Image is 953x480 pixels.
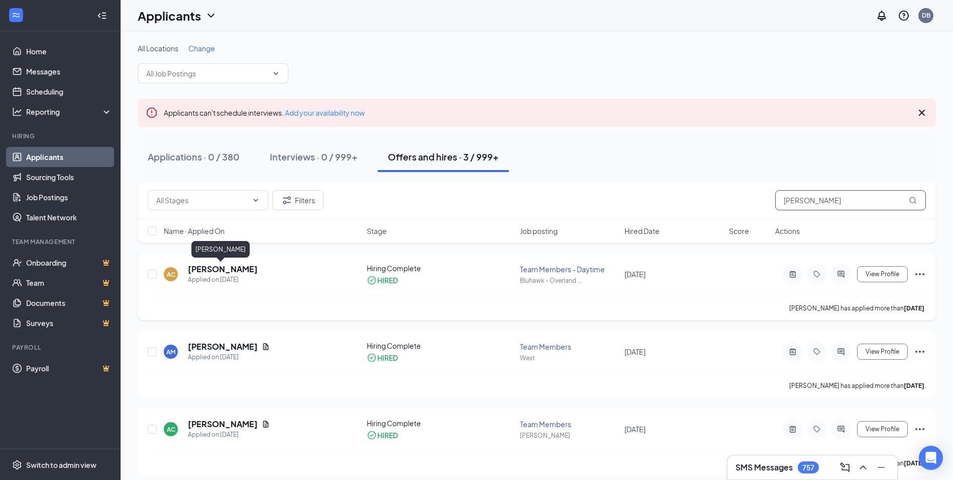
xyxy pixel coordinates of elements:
span: [DATE] [624,270,646,279]
button: View Profile [857,421,908,437]
a: Home [26,41,112,61]
span: View Profile [866,426,899,433]
svg: Ellipses [914,346,926,358]
svg: Document [262,343,270,351]
div: Switch to admin view [26,460,96,470]
span: [DATE] [624,347,646,356]
a: PayrollCrown [26,358,112,378]
div: Interviews · 0 / 999+ [270,150,358,163]
div: Payroll [12,343,110,352]
a: Talent Network [26,207,112,227]
svg: Settings [12,460,22,470]
a: DocumentsCrown [26,293,112,313]
div: Team Management [12,237,110,246]
div: AC [167,425,175,434]
svg: Tag [811,348,823,356]
a: SurveysCrown [26,313,112,333]
svg: Error [146,107,158,119]
svg: ChevronDown [252,196,260,204]
button: View Profile [857,344,908,360]
a: Messages [26,61,112,82]
span: Score [729,226,749,236]
a: TeamCrown [26,273,112,293]
div: HIRED [377,353,398,363]
a: Scheduling [26,82,112,102]
svg: ActiveChat [835,348,847,356]
svg: ActiveNote [787,270,799,278]
svg: Document [262,420,270,428]
div: [PERSON_NAME] [520,431,618,440]
span: Hired Date [624,226,660,236]
div: Applied on [DATE] [188,352,270,362]
button: ComposeMessage [837,459,853,475]
a: Applicants [26,147,112,167]
div: Hiring [12,132,110,140]
svg: ChevronUp [857,461,869,473]
div: HIRED [377,275,398,285]
b: [DATE] [904,382,924,389]
svg: CheckmarkCircle [367,353,377,363]
div: Hiring Complete [367,418,514,428]
span: Job posting [520,226,558,236]
svg: Filter [281,194,293,206]
svg: Tag [811,425,823,433]
p: [PERSON_NAME] has applied more than . [789,304,926,312]
svg: ActiveChat [835,425,847,433]
div: Team Members - Daytime [520,264,618,274]
span: Name · Applied On [164,226,225,236]
div: DB [922,11,930,20]
button: Filter Filters [272,190,324,210]
span: Actions [775,226,800,236]
input: All Job Postings [146,68,268,79]
div: Applied on [DATE] [188,430,270,440]
svg: ActiveNote [787,348,799,356]
svg: CheckmarkCircle [367,430,377,440]
svg: CheckmarkCircle [367,275,377,285]
svg: Cross [916,107,928,119]
button: Minimize [873,459,889,475]
div: Applied on [DATE] [188,275,258,285]
div: Team Members [520,419,618,429]
div: Team Members [520,342,618,352]
span: Stage [367,226,387,236]
svg: MagnifyingGlass [909,196,917,204]
h3: SMS Messages [735,462,793,473]
h5: [PERSON_NAME] [188,419,258,430]
a: Sourcing Tools [26,167,112,187]
div: Open Intercom Messenger [919,446,943,470]
span: Change [188,44,215,53]
svg: ActiveChat [835,270,847,278]
div: West [520,354,618,362]
a: Add your availability now [285,108,365,117]
div: Hiring Complete [367,341,514,351]
svg: Collapse [97,11,107,21]
div: HIRED [377,430,398,440]
div: AC [167,270,175,279]
input: All Stages [156,195,248,206]
div: 757 [802,463,814,472]
svg: ActiveNote [787,425,799,433]
svg: Minimize [875,461,887,473]
h1: Applicants [138,7,201,24]
svg: ComposeMessage [839,461,851,473]
svg: ChevronDown [272,69,280,77]
div: AM [166,348,175,356]
div: Applications · 0 / 380 [148,150,240,163]
span: Applicants can't schedule interviews. [164,108,365,117]
a: OnboardingCrown [26,253,112,273]
h5: [PERSON_NAME] [188,264,258,275]
svg: Tag [811,270,823,278]
b: [DATE] [904,459,924,467]
svg: ChevronDown [205,10,217,22]
span: [DATE] [624,425,646,434]
span: View Profile [866,271,899,278]
div: Hiring Complete [367,263,514,273]
svg: Ellipses [914,268,926,280]
span: View Profile [866,348,899,355]
div: Offers and hires · 3 / 999+ [388,150,499,163]
button: ChevronUp [855,459,871,475]
a: Job Postings [26,187,112,207]
svg: WorkstreamLogo [11,10,21,20]
div: Bluhawk - Overland ... [520,276,618,285]
h5: [PERSON_NAME] [188,341,258,352]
